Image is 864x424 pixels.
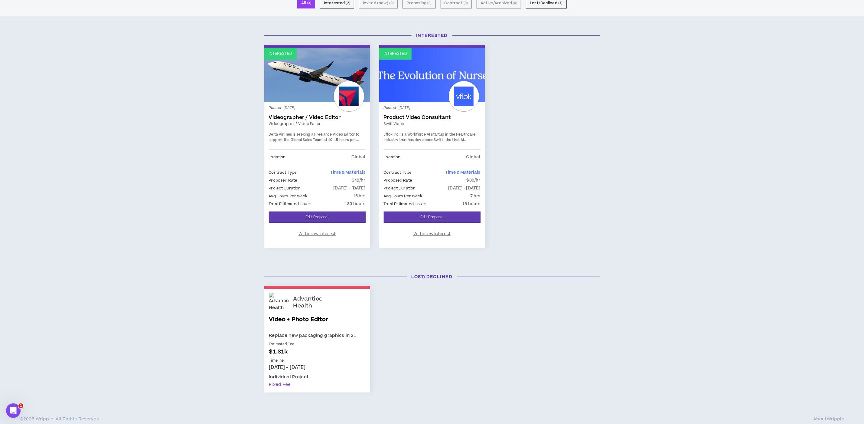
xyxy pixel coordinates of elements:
span: Time & Materials [445,169,480,176]
p: Global [351,154,366,160]
p: 180 hours [345,201,365,207]
iframe: Intercom live chat [6,403,21,418]
a: Video + Photo Editor [269,315,365,332]
a: Videographer / Video Editor [269,121,366,127]
p: Timeline [269,358,365,363]
p: Contract Type [269,169,297,176]
div: Fixed Fee [269,381,291,388]
p: © 2025 Wripple , All Rights Reserved [20,417,99,422]
p: [DATE] - [DATE] [269,364,365,371]
span: … [354,332,356,339]
small: ( 3 ) [307,0,311,6]
span: Withdraw Interest [298,231,336,237]
h3: Lost/Declined [260,274,605,280]
span: Time & Materials [330,169,365,176]
small: ( 0 ) [464,0,468,6]
small: ( 0 ) [427,0,432,6]
p: Posted - [DATE] [384,105,481,111]
span: vflok Inc. is a Workforce AI startup in the Healthcare industry that has developed [384,132,476,143]
small: ( 2 ) [346,0,350,6]
p: Location [384,154,401,160]
p: $80/hr [467,177,481,184]
button: Withdraw Interest [384,228,481,240]
p: Replace new packaging graphics in 2 [269,332,365,339]
p: 15 hrs [353,193,366,199]
p: [DATE] - [DATE] [448,185,481,192]
a: Swift video [384,121,481,127]
p: Avg Hours Per Week [384,193,422,199]
div: Individual Project [269,373,309,381]
a: Product Video Consultant [384,114,481,120]
p: Proposed Rate [384,177,412,184]
small: ( 0 ) [513,0,517,6]
h3: Interested [260,32,605,39]
span: Withdraw Interest [413,231,451,237]
p: Estimated Fee [269,342,365,347]
p: 15 hours [462,201,480,207]
p: Global [466,154,481,160]
img: Advantice Health [269,293,289,312]
small: ( 1 ) [558,0,562,6]
a: Swift [434,137,443,143]
a: Interested [379,48,485,102]
p: Location [269,154,286,160]
a: AboutWripple [813,417,844,422]
p: Proposed Rate [269,177,298,184]
a: Edit Proposal [384,212,481,223]
p: Project Duration [384,185,416,192]
a: Interested [264,48,370,102]
span: Delta Airlines is seeking a Freelance Video Editor to support the Global Sales Team at 10-15 hour... [269,132,360,148]
small: ( 0 ) [390,0,394,6]
p: Contract Type [384,169,412,176]
p: Interested [384,51,407,57]
p: [DATE] - [DATE] [334,185,366,192]
span: 1 [18,403,23,408]
p: $49/hr [352,177,366,184]
button: Withdraw Interest [269,228,366,240]
p: Advantice Health [293,296,336,309]
a: Edit Proposal [269,212,366,223]
p: Total Estimated Hours [384,201,427,207]
p: Total Estimated Hours [269,201,312,207]
p: $1.81k [269,348,365,356]
p: Interested [269,51,292,57]
p: 7 hrs [470,193,481,199]
p: Project Duration [269,185,301,192]
a: Videographer / Video Editor [269,114,366,120]
p: Posted - [DATE] [269,105,366,111]
p: Avg Hours Per Week [269,193,308,199]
